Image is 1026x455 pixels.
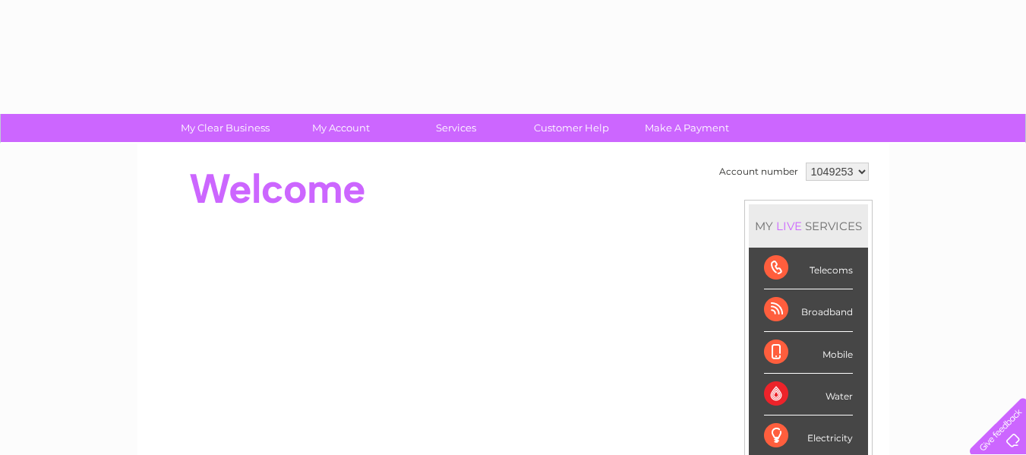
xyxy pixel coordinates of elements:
[764,289,853,331] div: Broadband
[393,114,519,142] a: Services
[624,114,750,142] a: Make A Payment
[749,204,868,248] div: MY SERVICES
[278,114,403,142] a: My Account
[773,219,805,233] div: LIVE
[764,374,853,416] div: Water
[163,114,288,142] a: My Clear Business
[764,332,853,374] div: Mobile
[715,159,802,185] td: Account number
[764,248,853,289] div: Telecoms
[509,114,634,142] a: Customer Help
